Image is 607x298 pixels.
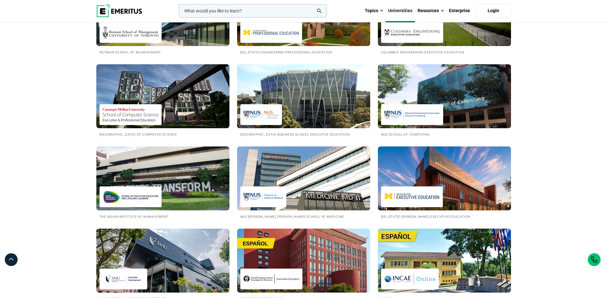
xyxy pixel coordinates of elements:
[244,107,279,122] img: National University of Singapore Business School Executive Education
[230,61,377,131] img: Universities We Work With
[237,229,370,293] img: Universities We Work With
[378,229,511,293] img: Universities We Work With
[381,49,508,55] h2: Columbia Engineering Executive Education
[240,131,367,137] h2: [GEOGRAPHIC_DATA] Business School Executive Education
[103,190,158,204] img: Asian Institute of Management
[237,64,370,137] a: Universities We Work With National University of Singapore Business School Executive Education [G...
[378,146,511,219] a: Universities We Work With Michigan Ross Executive Education [US_STATE] [PERSON_NAME] Executive Ed...
[244,190,283,204] img: NUS Yong Loo Lin School of Medicine
[96,64,229,137] a: Universities We Work With Carnegie Mellon University School of Computer Science [GEOGRAPHIC_DATA]...
[103,272,144,286] img: Singapore Management University
[244,272,299,286] img: EGADE Business School
[384,272,435,286] img: INCAE
[381,214,508,219] h2: [US_STATE] [PERSON_NAME] Executive Education
[384,190,440,204] img: Michigan Ross Executive Education
[244,25,299,40] img: Michigan Engineering Professional Education
[237,146,370,210] img: Universities We Work With
[96,146,229,210] img: Universities We Work With
[96,64,229,128] img: Universities We Work With
[378,64,511,137] a: Universities We Work With NUS School of Computing NUS School of Computing
[103,25,158,40] img: Rotman School of Management
[378,146,511,210] img: Universities We Work With
[100,214,226,219] h2: The Asian Institute of Management
[240,214,367,219] h2: NUS [PERSON_NAME] [PERSON_NAME] School of Medicine
[384,25,440,40] img: Columbia Engineering Executive Education
[96,229,229,293] img: Universities We Work With
[100,131,226,137] h2: [GEOGRAPHIC_DATA] of Computer Science
[476,4,511,18] a: Login
[100,49,226,55] h2: Rotman School of Management
[240,49,367,55] h2: [US_STATE] Engineering Professional Education
[103,107,158,122] img: Carnegie Mellon University School of Computer Science
[384,107,440,122] img: NUS School of Computing
[179,4,327,18] input: woocommerce-product-search-field-0
[237,146,370,219] a: Universities We Work With NUS Yong Loo Lin School of Medicine NUS [PERSON_NAME] [PERSON_NAME] Sch...
[96,146,229,219] a: Universities We Work With Asian Institute of Management The Asian Institute of Management
[381,131,508,137] h2: NUS School of Computing
[378,64,511,128] img: Universities We Work With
